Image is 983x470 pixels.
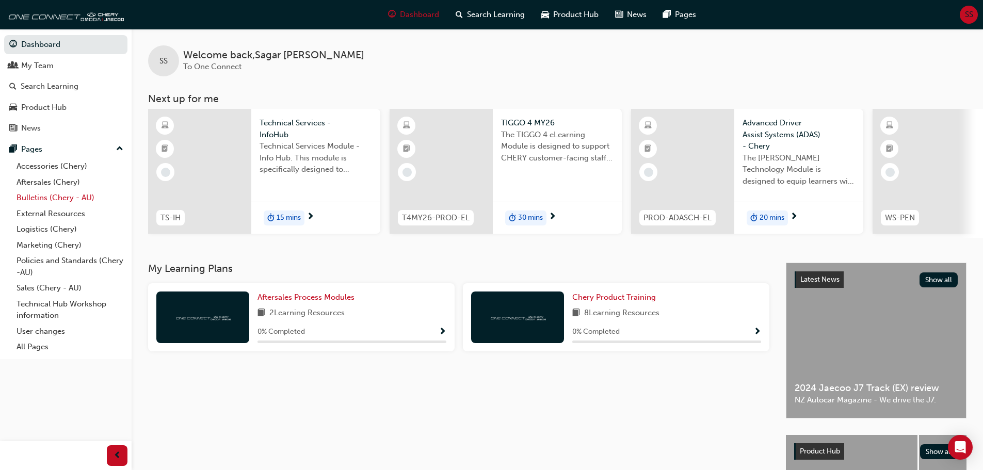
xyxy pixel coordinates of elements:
span: prev-icon [114,449,121,462]
a: Dashboard [4,35,127,54]
span: SS [159,55,168,67]
span: TIGGO 4 MY26 [501,117,614,129]
span: learningRecordVerb_NONE-icon [161,168,170,177]
span: TS-IH [160,212,181,224]
button: SS [960,6,978,24]
span: 2024 Jaecoo J7 Track (EX) review [795,382,958,394]
a: pages-iconPages [655,4,704,25]
a: T4MY26-PROD-ELTIGGO 4 MY26The TIGGO 4 eLearning Module is designed to support CHERY customer-faci... [390,109,622,234]
a: search-iconSearch Learning [447,4,533,25]
button: Show all [920,272,958,287]
a: Marketing (Chery) [12,237,127,253]
a: Technical Hub Workshop information [12,296,127,323]
span: search-icon [9,82,17,91]
div: Open Intercom Messenger [948,435,973,460]
a: PROD-ADASCH-ELAdvanced Driver Assist Systems (ADAS) - CheryThe [PERSON_NAME] Technology Module is... [631,109,863,234]
span: next-icon [549,213,556,222]
span: booktick-icon [403,142,410,156]
span: Show Progress [439,328,446,337]
span: Show Progress [753,328,761,337]
img: oneconnect [489,312,546,322]
button: Pages [4,140,127,159]
span: T4MY26-PROD-EL [402,212,470,224]
button: Show Progress [439,326,446,338]
a: Chery Product Training [572,291,660,303]
span: Technical Services - InfoHub [260,117,372,140]
span: car-icon [541,8,549,21]
span: duration-icon [750,212,758,225]
div: My Team [21,60,54,72]
div: Pages [21,143,42,155]
button: DashboardMy TeamSearch LearningProduct HubNews [4,33,127,140]
a: All Pages [12,339,127,355]
span: 2 Learning Resources [269,307,345,320]
span: learningRecordVerb_NONE-icon [644,168,653,177]
span: Advanced Driver Assist Systems (ADAS) - Chery [743,117,855,152]
span: 30 mins [518,212,543,224]
span: learningRecordVerb_NONE-icon [402,168,412,177]
a: News [4,119,127,138]
span: learningResourceType_ELEARNING-icon [886,119,893,133]
span: learningResourceType_ELEARNING-icon [162,119,169,133]
span: duration-icon [267,212,275,225]
span: booktick-icon [644,142,652,156]
span: Product Hub [553,9,599,21]
span: PROD-ADASCH-EL [643,212,712,224]
span: duration-icon [509,212,516,225]
div: Search Learning [21,80,78,92]
span: car-icon [9,103,17,112]
span: next-icon [307,213,314,222]
div: Product Hub [21,102,67,114]
span: learningRecordVerb_NONE-icon [885,168,895,177]
a: Logistics (Chery) [12,221,127,237]
span: learningResourceType_ELEARNING-icon [644,119,652,133]
span: 15 mins [277,212,301,224]
span: book-icon [257,307,265,320]
a: Product HubShow all [794,443,958,460]
span: Product Hub [800,447,840,456]
span: To One Connect [183,62,241,71]
div: News [21,122,41,134]
span: search-icon [456,8,463,21]
span: up-icon [116,142,123,156]
span: pages-icon [9,145,17,154]
a: External Resources [12,206,127,222]
span: Chery Product Training [572,293,656,302]
img: oneconnect [5,4,124,25]
span: Welcome back , Sagar [PERSON_NAME] [183,50,364,61]
span: next-icon [790,213,798,222]
span: pages-icon [663,8,671,21]
a: Aftersales (Chery) [12,174,127,190]
a: User changes [12,323,127,339]
span: News [627,9,647,21]
a: Bulletins (Chery - AU) [12,190,127,206]
a: Aftersales Process Modules [257,291,359,303]
span: The TIGGO 4 eLearning Module is designed to support CHERY customer-facing staff with the product ... [501,129,614,164]
span: booktick-icon [162,142,169,156]
span: Latest News [800,275,840,284]
a: Product Hub [4,98,127,117]
span: news-icon [9,124,17,133]
span: Aftersales Process Modules [257,293,354,302]
span: Technical Services Module - Info Hub. This module is specifically designed to address the require... [260,140,372,175]
h3: Next up for me [132,93,983,105]
span: SS [965,9,973,21]
span: guage-icon [9,40,17,50]
span: learningResourceType_ELEARNING-icon [403,119,410,133]
span: WS-PEN [885,212,915,224]
span: guage-icon [388,8,396,21]
span: book-icon [572,307,580,320]
a: Latest NewsShow all2024 Jaecoo J7 Track (EX) reviewNZ Autocar Magazine - We drive the J7. [786,263,966,418]
span: news-icon [615,8,623,21]
button: Show Progress [753,326,761,338]
a: car-iconProduct Hub [533,4,607,25]
a: Policies and Standards (Chery -AU) [12,253,127,280]
a: Latest NewsShow all [795,271,958,288]
a: news-iconNews [607,4,655,25]
span: 20 mins [760,212,784,224]
span: people-icon [9,61,17,71]
span: 0 % Completed [572,326,620,338]
img: oneconnect [174,312,231,322]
